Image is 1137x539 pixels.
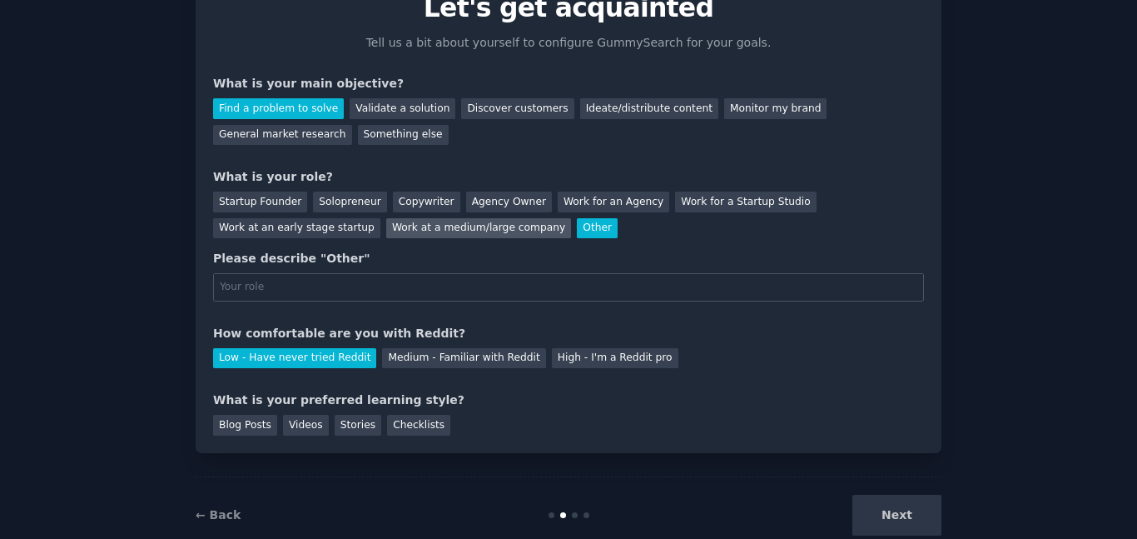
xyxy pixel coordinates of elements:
div: Low - Have never tried Reddit [213,348,376,369]
div: Startup Founder [213,192,307,212]
div: Videos [283,415,329,436]
div: Work for an Agency [558,192,669,212]
div: Something else [358,125,449,146]
div: Work at an early stage startup [213,218,380,239]
div: Discover customers [461,98,573,119]
div: General market research [213,125,352,146]
div: What is your role? [213,168,924,186]
div: Ideate/distribute content [580,98,718,119]
div: Find a problem to solve [213,98,344,119]
div: Monitor my brand [724,98,827,119]
div: Agency Owner [466,192,552,212]
div: What is your preferred learning style? [213,392,924,409]
div: Copywriter [393,192,460,212]
div: Stories [335,415,381,436]
div: Medium - Familiar with Reddit [382,348,545,369]
p: Tell us a bit about yourself to configure GummySearch for your goals. [359,34,778,52]
div: Validate a solution [350,98,455,119]
div: High - I'm a Reddit pro [552,348,678,369]
div: Checklists [387,415,450,436]
div: Work for a Startup Studio [675,192,816,212]
div: What is your main objective? [213,75,924,92]
div: Solopreneur [313,192,386,212]
div: How comfortable are you with Reddit? [213,325,924,342]
div: Blog Posts [213,415,277,436]
div: Work at a medium/large company [386,218,571,239]
input: Your role [213,273,924,302]
a: ← Back [196,508,241,522]
div: Please describe "Other" [213,250,924,267]
div: Other [577,218,618,239]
